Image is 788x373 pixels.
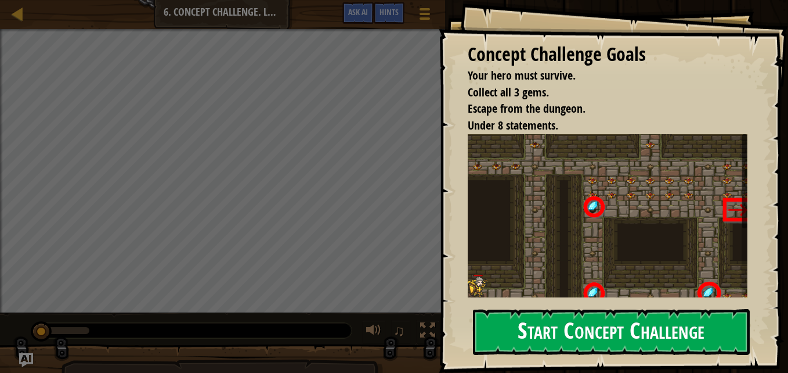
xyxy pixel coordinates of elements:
span: Ask AI [348,6,368,17]
li: Collect all 3 gems. [453,84,744,101]
img: Asses2 [468,134,756,318]
li: Under 8 statements. [453,117,744,134]
div: Concept Challenge Goals [468,41,747,68]
button: Ask AI [19,353,33,367]
button: Toggle fullscreen [416,320,439,344]
button: Ask AI [342,2,374,24]
span: Escape from the dungeon. [468,101,585,116]
span: Collect all 3 gems. [468,84,549,100]
span: Under 8 statements. [468,117,558,133]
button: Start Concept Challenge [473,309,750,355]
span: Your hero must survive. [468,67,576,83]
button: Adjust volume [362,320,385,344]
button: Show game menu [410,2,439,30]
span: ♫ [393,322,405,339]
button: ♫ [391,320,411,344]
span: Hints [379,6,399,17]
li: Escape from the dungeon. [453,101,744,117]
li: Your hero must survive. [453,67,744,84]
